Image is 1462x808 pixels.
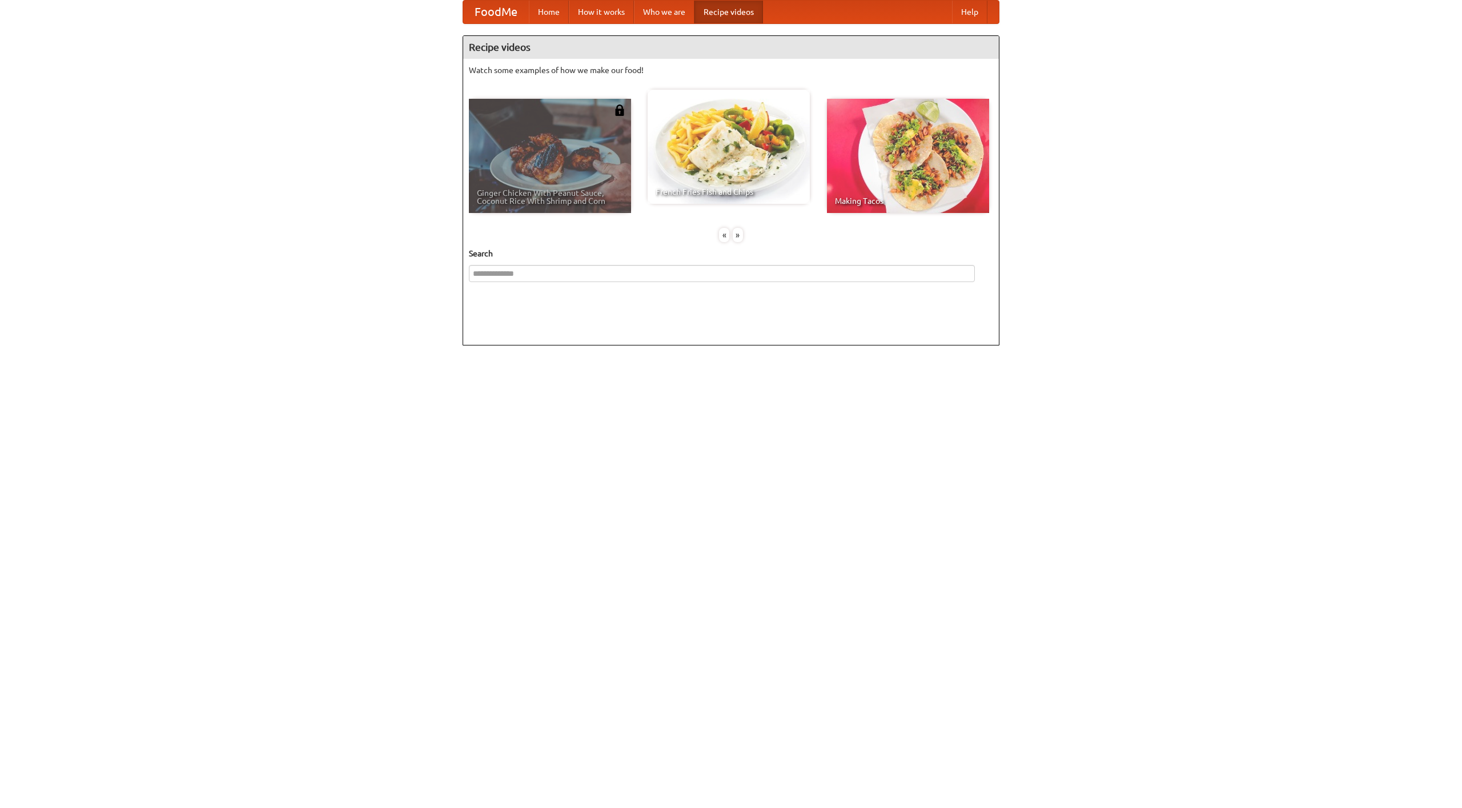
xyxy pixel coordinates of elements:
a: French Fries Fish and Chips [648,90,810,204]
h4: Recipe videos [463,36,999,59]
h5: Search [469,248,993,259]
p: Watch some examples of how we make our food! [469,65,993,76]
a: Who we are [634,1,694,23]
div: « [719,228,729,242]
a: Recipe videos [694,1,763,23]
span: French Fries Fish and Chips [656,188,802,196]
img: 483408.png [614,104,625,116]
a: How it works [569,1,634,23]
a: Making Tacos [827,99,989,213]
a: Home [529,1,569,23]
span: Making Tacos [835,197,981,205]
a: Help [952,1,987,23]
div: » [733,228,743,242]
a: FoodMe [463,1,529,23]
